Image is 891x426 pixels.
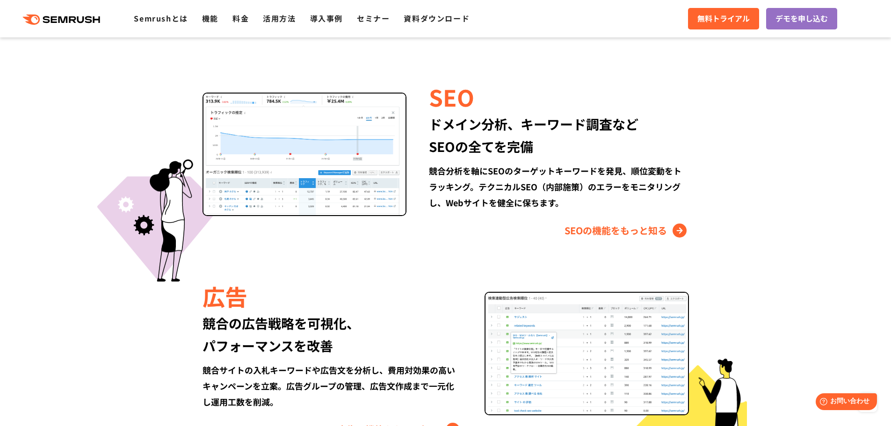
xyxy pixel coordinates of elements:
div: 競合サイトの入札キーワードや広告文を分析し、費用対効果の高いキャンペーンを立案。広告グループの管理、広告文作成まで一元化し運用工数を削減。 [203,362,462,410]
a: 導入事例 [310,13,343,24]
div: 広告 [203,280,462,312]
a: 資料ダウンロード [404,13,470,24]
div: SEO [429,81,688,113]
a: 活用方法 [263,13,296,24]
div: ドメイン分析、キーワード調査など SEOの全てを完備 [429,113,688,158]
a: Semrushとは [134,13,188,24]
a: SEOの機能をもっと知る [565,223,689,238]
iframe: Help widget launcher [808,390,881,416]
a: セミナー [357,13,390,24]
a: 無料トライアル [688,8,759,29]
a: 機能 [202,13,218,24]
div: 競合の広告戦略を可視化、 パフォーマンスを改善 [203,312,462,357]
div: 競合分析を軸にSEOのターゲットキーワードを発見、順位変動をトラッキング。テクニカルSEO（内部施策）のエラーをモニタリングし、Webサイトを健全に保ちます。 [429,163,688,210]
span: 無料トライアル [697,13,750,25]
span: デモを申し込む [775,13,828,25]
a: デモを申し込む [766,8,837,29]
a: 料金 [232,13,249,24]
